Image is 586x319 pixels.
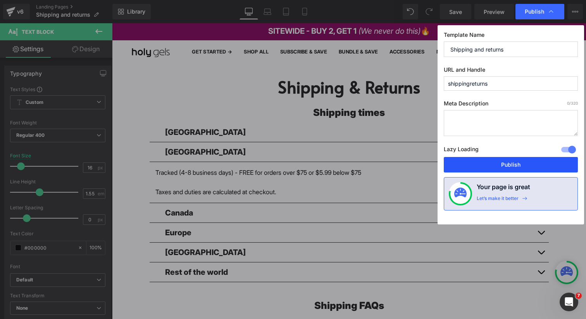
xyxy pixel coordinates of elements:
img: Logos_4.png [19,23,58,34]
a: Accessories [272,17,319,40]
div: [GEOGRAPHIC_DATA] [53,105,421,113]
div: Let’s make it better [477,195,519,205]
button: Publish [444,157,578,172]
a: Shop All [126,17,162,40]
a: Holy Gels [19,23,58,34]
label: URL and Handle [444,66,578,76]
div: Taxes and duties are calculated at checkout. [43,164,431,174]
strong: SITEWIDE - BUY 2, GET 1 [156,3,245,12]
label: Meta Description [444,100,578,110]
a: Subscribe & Save [162,17,221,40]
a: Manage My Subscription [319,17,400,40]
h1: Shipping times [10,81,464,97]
span: /320 [567,101,578,105]
div: Canada [53,186,421,193]
div: [GEOGRAPHIC_DATA] [53,125,421,133]
span: Tracked (4-8 business days) - FREE for orders over $75 or $5.99 below $75 [43,145,249,153]
div: [GEOGRAPHIC_DATA] [53,225,421,233]
h4: Your page is great [477,182,530,195]
span: 🔥 [156,2,318,14]
span: 0 [567,101,569,105]
span: Publish [525,8,544,15]
span: 7 [576,293,582,299]
a: Get Started → [74,17,126,40]
div: Europe [53,205,421,213]
h1: Shipping FAQs [10,274,464,290]
iframe: Intercom live chat [560,293,578,311]
label: Lazy Loading [444,144,479,157]
a: Bundle & Save [221,17,272,40]
div: Rest of the world [53,245,421,253]
label: Template Name [444,31,578,41]
em: (We never do this) [246,3,309,12]
img: onboarding-status.svg [454,188,467,200]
